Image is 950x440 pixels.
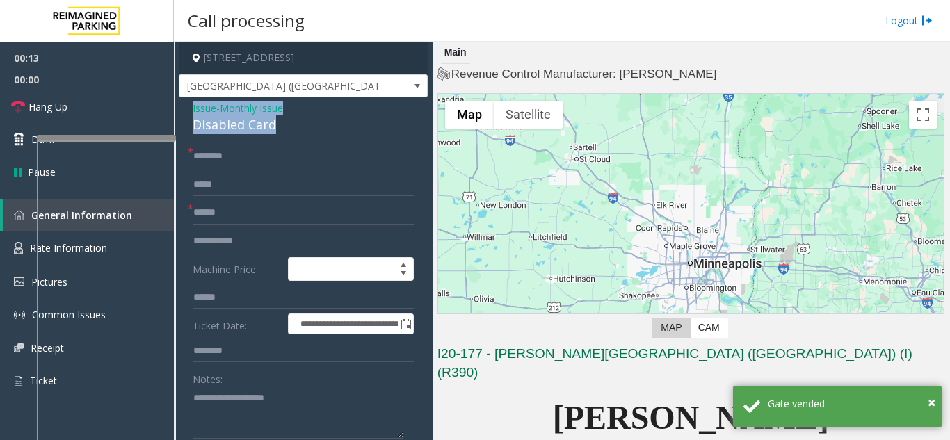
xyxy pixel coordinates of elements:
[921,13,933,28] img: logout
[494,101,563,129] button: Show satellite imagery
[394,258,413,269] span: Increase value
[445,101,494,129] button: Show street map
[179,75,378,97] span: [GEOGRAPHIC_DATA] ([GEOGRAPHIC_DATA])
[690,318,728,338] label: CAM
[14,343,24,352] img: 'icon'
[189,313,284,334] label: Ticket Date:
[437,66,944,83] h4: Revenue Control Manufacturer: [PERSON_NAME]
[682,242,700,268] div: 800 East 28th Street, Minneapolis, MN
[14,309,25,320] img: 'icon'
[14,375,23,387] img: 'icon'
[885,13,933,28] a: Logout
[32,308,106,321] span: Common Issues
[28,165,56,179] span: Pause
[394,269,413,280] span: Decrease value
[31,209,132,222] span: General Information
[14,242,23,254] img: 'icon'
[909,101,937,129] button: Toggle fullscreen view
[220,101,283,115] span: Monthly Issue
[31,341,64,355] span: Receipt
[29,99,67,114] span: Hang Up
[928,392,935,413] button: Close
[193,101,216,115] span: Issue
[181,3,312,38] h3: Call processing
[3,199,174,231] a: General Information
[14,277,24,286] img: 'icon'
[437,345,944,386] h3: I20-177 - [PERSON_NAME][GEOGRAPHIC_DATA] ([GEOGRAPHIC_DATA]) (I) (R390)
[193,367,223,386] label: Notes:
[652,318,690,338] label: Map
[928,393,935,412] span: ×
[398,314,413,334] span: Toggle popup
[14,210,24,220] img: 'icon'
[216,101,283,115] span: -
[193,115,414,134] div: Disabled Card
[31,132,55,147] span: Dtmf
[768,396,931,411] div: Gate vended
[30,374,57,387] span: Ticket
[30,241,107,254] span: Rate Information
[31,275,67,288] span: Pictures
[179,42,428,74] h4: [STREET_ADDRESS]
[189,257,284,281] label: Machine Price:
[441,42,470,64] div: Main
